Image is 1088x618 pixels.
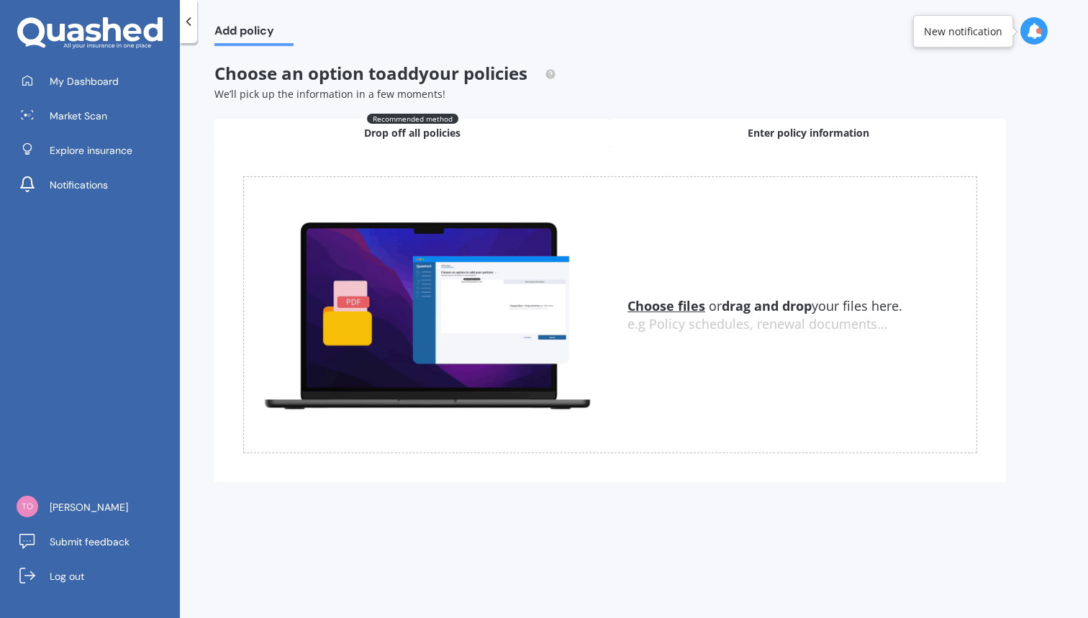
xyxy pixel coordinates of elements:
[50,109,107,123] span: Market Scan
[627,297,705,314] u: Choose files
[11,171,180,199] a: Notifications
[50,143,132,158] span: Explore insurance
[17,496,38,517] img: 1c0c991cec566ad1467dc838ea3fc525
[214,24,294,43] span: Add policy
[214,87,445,101] span: We’ll pick up the information in a few moments!
[50,535,130,549] span: Submit feedback
[11,493,180,522] a: [PERSON_NAME]
[924,24,1002,39] div: New notification
[50,569,84,583] span: Log out
[627,297,902,314] span: or your files here.
[11,527,180,556] a: Submit feedback
[11,67,180,96] a: My Dashboard
[364,126,461,140] span: Drop off all policies
[627,317,976,332] div: e.g Policy schedules, renewal documents...
[748,126,869,140] span: Enter policy information
[368,61,527,85] span: to add your policies
[11,562,180,591] a: Log out
[50,74,119,88] span: My Dashboard
[722,297,812,314] b: drag and drop
[50,178,108,192] span: Notifications
[367,114,458,124] span: Recommended method
[244,214,610,416] img: upload.de96410c8ce839c3fdd5.gif
[11,101,180,130] a: Market Scan
[50,500,128,514] span: [PERSON_NAME]
[11,136,180,165] a: Explore insurance
[214,61,556,85] span: Choose an option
